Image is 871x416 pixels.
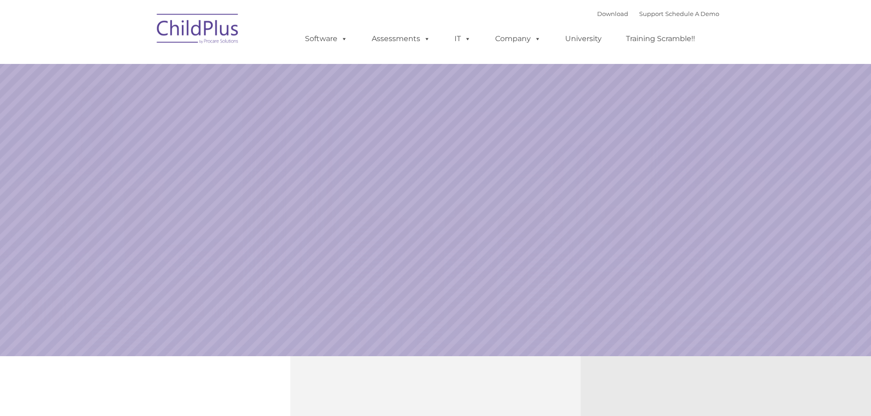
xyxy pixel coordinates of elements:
a: IT [445,30,480,48]
a: Software [296,30,357,48]
a: Schedule A Demo [665,10,719,17]
a: Company [486,30,550,48]
a: Support [639,10,663,17]
a: Training Scramble!! [617,30,704,48]
a: Download [597,10,628,17]
img: ChildPlus by Procare Solutions [152,7,244,53]
font: | [597,10,719,17]
a: University [556,30,611,48]
a: Assessments [363,30,439,48]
